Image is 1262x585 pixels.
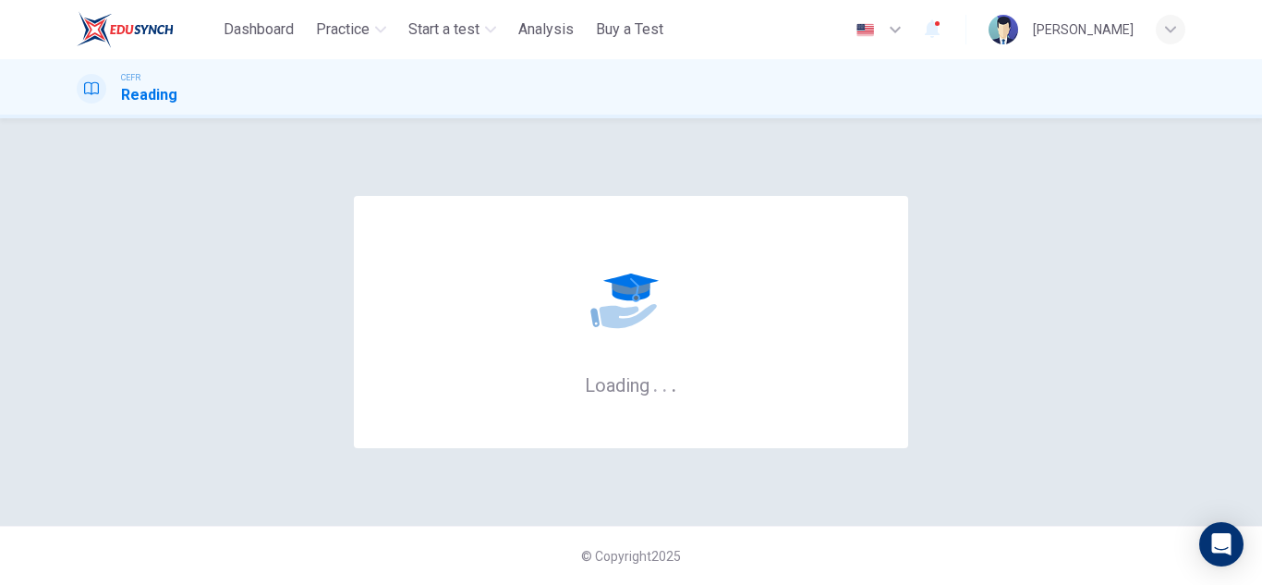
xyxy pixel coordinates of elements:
h1: Reading [121,84,177,106]
div: Open Intercom Messenger [1199,522,1244,567]
span: Dashboard [224,18,294,41]
button: Dashboard [216,13,301,46]
button: Start a test [401,13,504,46]
h6: . [661,368,668,398]
span: © Copyright 2025 [581,549,681,564]
a: ELTC logo [77,11,216,48]
button: Buy a Test [589,13,671,46]
span: Analysis [518,18,574,41]
span: Practice [316,18,370,41]
span: Buy a Test [596,18,663,41]
span: CEFR [121,71,140,84]
h6: Loading [585,372,677,396]
h6: . [652,368,659,398]
img: Profile picture [989,15,1018,44]
img: ELTC logo [77,11,174,48]
div: [PERSON_NAME] [1033,18,1134,41]
img: en [854,23,877,37]
span: Start a test [408,18,479,41]
h6: . [671,368,677,398]
button: Practice [309,13,394,46]
button: Analysis [511,13,581,46]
